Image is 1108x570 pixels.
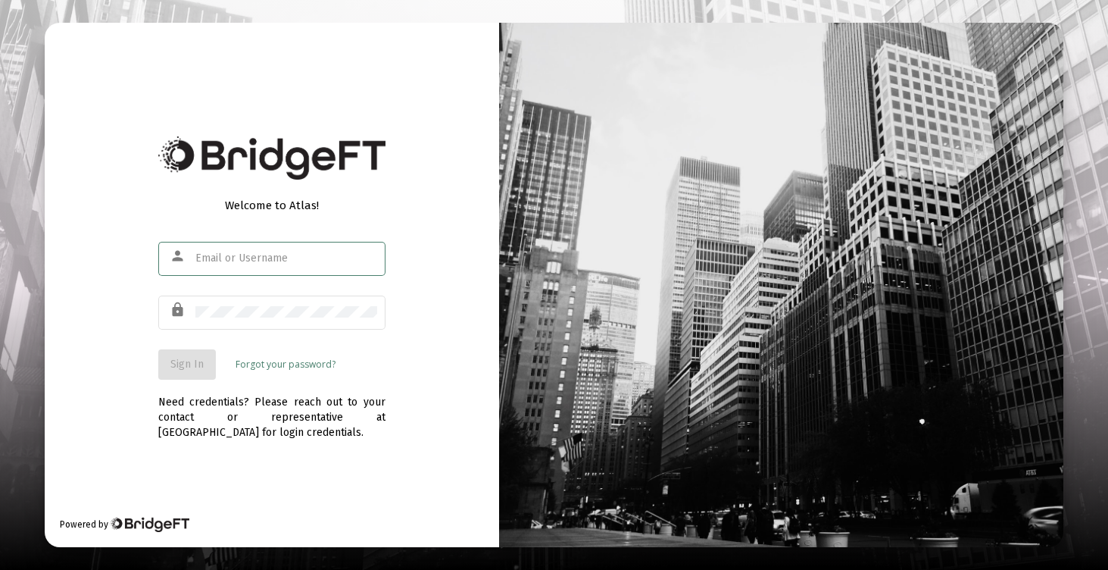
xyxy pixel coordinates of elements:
input: Email or Username [195,252,377,265]
div: Powered by [60,517,189,532]
a: Forgot your password? [236,357,336,372]
div: Welcome to Atlas! [158,198,385,213]
span: Sign In [170,358,204,371]
img: Bridge Financial Technology Logo [110,517,189,532]
mat-icon: person [170,247,188,265]
mat-icon: lock [170,301,188,319]
img: Bridge Financial Technology Logo [158,136,385,180]
button: Sign In [158,349,216,380]
div: Need credentials? Please reach out to your contact or representative at [GEOGRAPHIC_DATA] for log... [158,380,385,440]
